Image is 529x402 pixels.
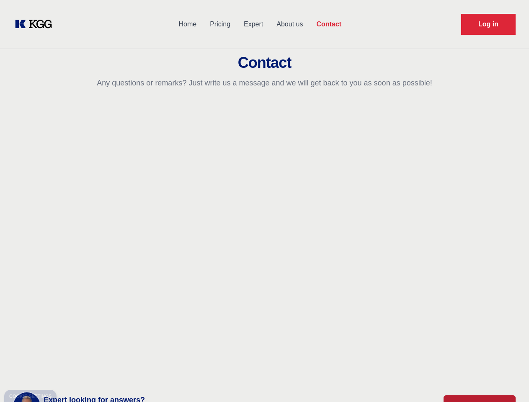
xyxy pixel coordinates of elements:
a: Request Demo [461,14,516,35]
a: Contact [310,13,348,35]
p: Any questions or remarks? Just write us a message and we will get back to you as soon as possible! [10,78,519,88]
a: Expert [237,13,270,35]
h2: Contact [10,54,519,71]
iframe: Chat Widget [487,362,529,402]
a: KOL Knowledge Platform: Talk to Key External Experts (KEE) [13,18,59,31]
a: Pricing [203,13,237,35]
div: Cookie settings [9,394,52,399]
a: About us [270,13,310,35]
a: Home [172,13,203,35]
